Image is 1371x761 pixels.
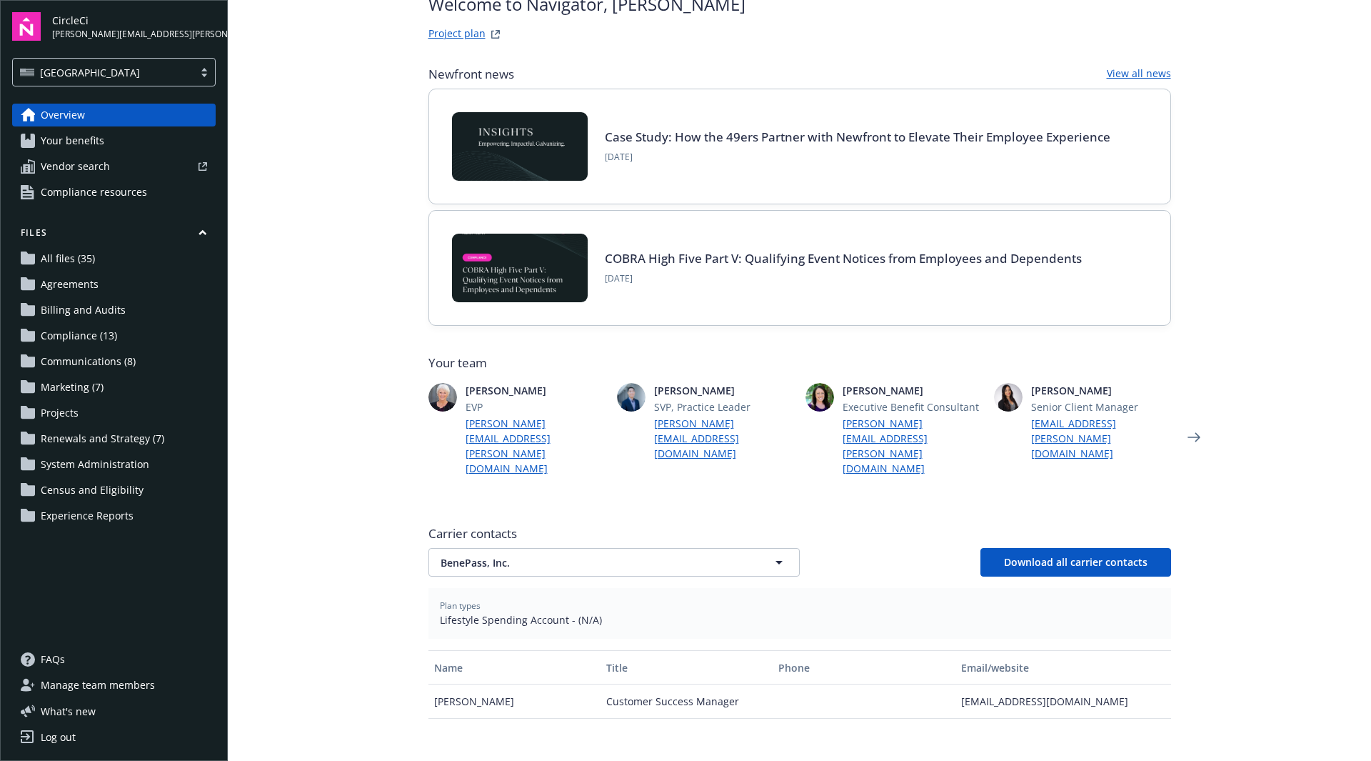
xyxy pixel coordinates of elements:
div: Title [606,660,767,675]
div: Log out [41,726,76,749]
a: Marketing (7) [12,376,216,399]
a: Projects [12,402,216,424]
span: [DATE] [605,272,1082,285]
img: photo [428,383,457,412]
a: Census and Eligibility [12,479,216,502]
span: EVP [466,399,606,414]
div: [EMAIL_ADDRESS][DOMAIN_NAME] [955,685,1170,719]
button: CircleCi[PERSON_NAME][EMAIL_ADDRESS][PERSON_NAME][DOMAIN_NAME] [52,12,216,41]
a: All files (35) [12,247,216,270]
span: Compliance resources [41,181,147,204]
span: Lifestyle Spending Account - (N/A) [440,612,1160,627]
span: Marketing (7) [41,376,104,399]
img: Card Image - INSIGHTS copy.png [452,112,588,181]
a: Renewals and Strategy (7) [12,427,216,450]
span: Manage team members [41,674,155,697]
span: Billing and Audits [41,299,126,322]
span: Compliance (13) [41,324,117,347]
a: Communications (8) [12,350,216,373]
a: Experience Reports [12,504,216,527]
span: All files (35) [41,247,95,270]
a: Agreements [12,273,216,296]
a: COBRA High Five Part V: Qualifying Event Notices from Employees and Dependents [605,250,1082,267]
span: System Administration [41,453,149,476]
a: Case Study: How the 49ers Partner with Newfront to Elevate Their Employee Experience [605,129,1110,145]
a: Overview [12,104,216,126]
span: [PERSON_NAME] [1031,383,1171,398]
span: Newfront news [428,66,514,83]
a: Compliance (13) [12,324,216,347]
div: Customer Success Manager [601,685,773,719]
span: BenePass, Inc. [441,555,738,570]
a: View all news [1107,66,1171,83]
button: What's new [12,704,119,719]
button: Email/website [955,650,1170,685]
span: Your benefits [41,129,104,152]
a: Compliance resources [12,181,216,204]
a: [EMAIL_ADDRESS][PERSON_NAME][DOMAIN_NAME] [1031,416,1171,461]
span: Vendor search [41,155,110,178]
span: [PERSON_NAME] [466,383,606,398]
span: Projects [41,402,79,424]
span: [GEOGRAPHIC_DATA] [40,65,140,80]
span: Senior Client Manager [1031,399,1171,414]
span: Census and Eligibility [41,479,144,502]
a: [PERSON_NAME][EMAIL_ADDRESS][PERSON_NAME][DOMAIN_NAME] [843,416,983,476]
span: [PERSON_NAME] [654,383,794,398]
span: SVP, Practice Leader [654,399,794,414]
a: Vendor search [12,155,216,178]
span: Plan types [440,600,1160,612]
a: [PERSON_NAME][EMAIL_ADDRESS][PERSON_NAME][DOMAIN_NAME] [466,416,606,476]
button: Download all carrier contacts [980,548,1171,577]
img: photo [805,383,834,412]
a: System Administration [12,453,216,476]
div: Phone [778,660,950,675]
a: projectPlanWebsite [487,26,504,43]
span: Overview [41,104,85,126]
span: Experience Reports [41,504,134,527]
a: Manage team members [12,674,216,697]
span: Carrier contacts [428,525,1171,542]
div: [PERSON_NAME] [428,685,601,719]
button: Title [601,650,773,685]
span: Communications (8) [41,350,136,373]
img: navigator-logo.svg [12,12,41,41]
a: Project plan [428,26,486,43]
span: Executive Benefit Consultant [843,399,983,414]
span: [DATE] [605,151,1110,164]
span: [GEOGRAPHIC_DATA] [20,65,186,80]
a: Next [1182,426,1205,449]
a: Your benefits [12,129,216,152]
span: What ' s new [41,704,96,719]
span: Renewals and Strategy (7) [41,427,164,450]
div: Email/website [961,660,1165,675]
span: [PERSON_NAME] [843,383,983,398]
span: Download all carrier contacts [1004,555,1147,569]
span: Your team [428,354,1171,372]
button: Name [428,650,601,685]
span: FAQs [41,648,65,671]
img: photo [994,383,1023,412]
button: Phone [773,650,955,685]
span: CircleCi [52,13,216,28]
span: Agreements [41,273,99,296]
button: BenePass, Inc. [428,548,800,577]
a: [PERSON_NAME][EMAIL_ADDRESS][DOMAIN_NAME] [654,416,794,461]
a: Billing and Audits [12,299,216,322]
img: BLOG-Card Image - Compliance - COBRA High Five Pt 5 - 09-11-25.jpg [452,234,588,302]
img: photo [617,383,646,412]
div: Name [434,660,595,675]
a: FAQs [12,648,216,671]
span: [PERSON_NAME][EMAIL_ADDRESS][PERSON_NAME][DOMAIN_NAME] [52,28,216,41]
button: Files [12,227,216,244]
